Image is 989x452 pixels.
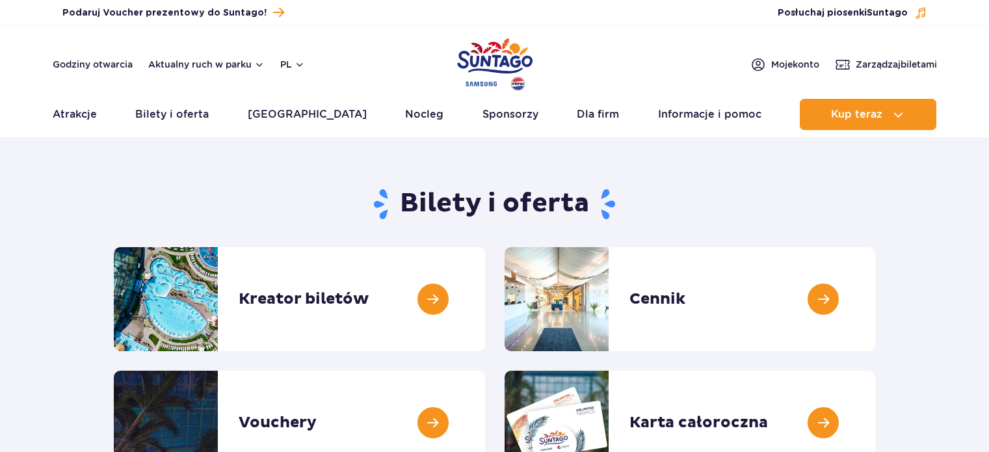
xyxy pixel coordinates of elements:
a: Godziny otwarcia [53,58,133,71]
a: Podaruj Voucher prezentowy do Suntago! [62,4,284,21]
span: Podaruj Voucher prezentowy do Suntago! [62,7,267,20]
a: Nocleg [405,99,443,130]
a: Informacje i pomoc [658,99,761,130]
button: Kup teraz [800,99,936,130]
button: pl [280,58,305,71]
span: Suntago [867,8,908,18]
a: Zarządzajbiletami [835,57,937,72]
a: Sponsorzy [482,99,538,130]
a: Mojekonto [750,57,819,72]
a: Atrakcje [53,99,97,130]
button: Posłuchaj piosenkiSuntago [778,7,927,20]
span: Zarządzaj biletami [856,58,937,71]
span: Kup teraz [831,109,882,120]
h1: Bilety i oferta [114,187,875,221]
a: Bilety i oferta [135,99,209,130]
span: Moje konto [771,58,819,71]
a: Park of Poland [457,33,533,92]
span: Posłuchaj piosenki [778,7,908,20]
a: [GEOGRAPHIC_DATA] [248,99,367,130]
a: Dla firm [577,99,619,130]
button: Aktualny ruch w parku [148,59,265,70]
